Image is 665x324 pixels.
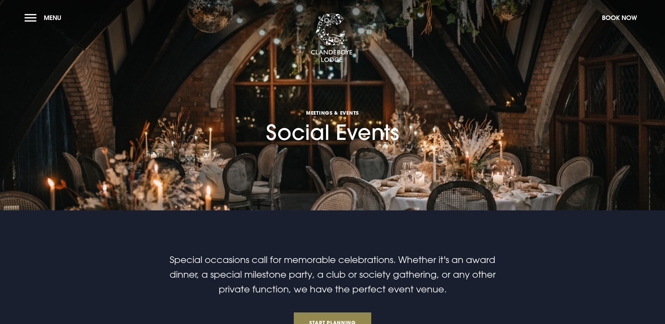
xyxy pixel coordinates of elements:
[311,14,353,63] img: Clandeboye Lodge
[266,69,399,144] h1: Social Events
[266,109,399,116] span: Meetings & Events
[170,254,496,295] span: Special occasions call for memorable celebrations. Whether it's an award dinner, a special milest...
[598,10,640,25] button: Book Now
[25,10,65,25] button: Menu
[44,14,61,22] span: Menu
